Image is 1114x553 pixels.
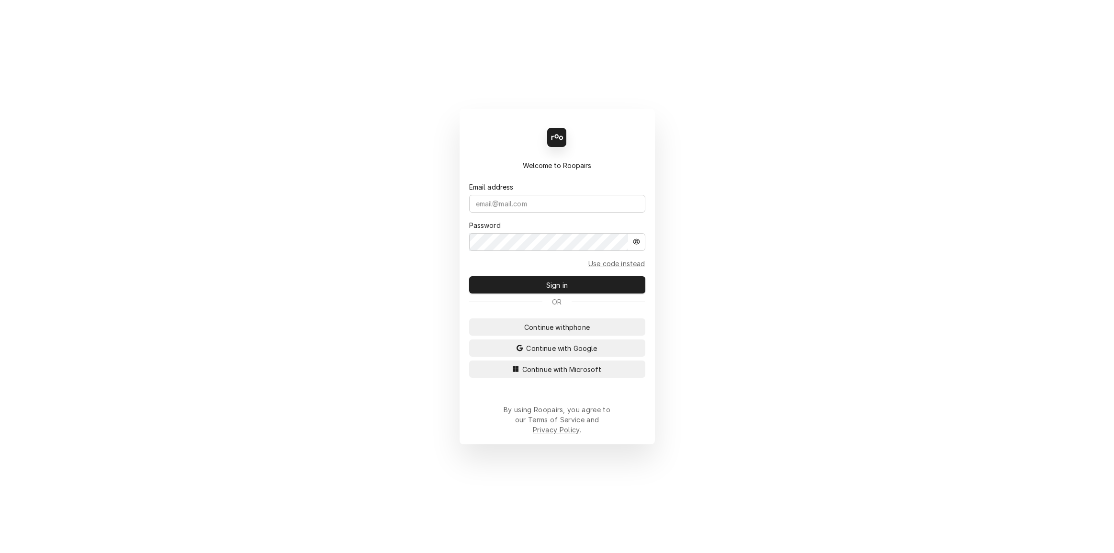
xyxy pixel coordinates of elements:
[533,426,579,434] a: Privacy Policy
[522,322,592,332] span: Continue with phone
[469,318,645,336] button: Continue withphone
[469,220,501,230] label: Password
[520,364,604,374] span: Continue with Microsoft
[588,259,645,269] a: Go to Email and code form
[469,195,645,213] input: email@mail.com
[469,160,645,170] div: Welcome to Roopairs
[469,182,514,192] label: Email address
[469,361,645,378] button: Continue with Microsoft
[504,405,611,435] div: By using Roopairs, you agree to our and .
[469,339,645,357] button: Continue with Google
[469,276,645,293] button: Sign in
[469,297,645,307] div: Or
[528,416,585,424] a: Terms of Service
[544,280,570,290] span: Sign in
[524,343,599,353] span: Continue with Google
